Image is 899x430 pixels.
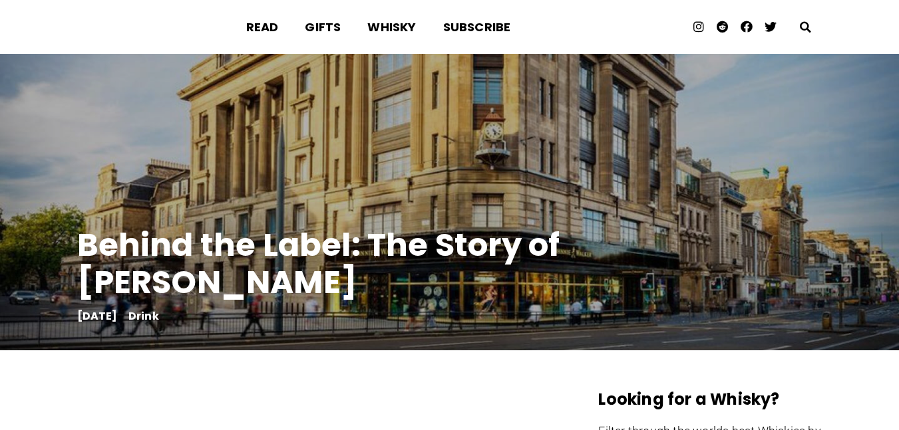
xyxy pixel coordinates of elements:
[77,227,610,301] h1: Behind the Label: The Story of [PERSON_NAME]
[84,17,220,37] img: Whisky + Tailor Logo
[598,389,822,410] h3: Looking for a Whisky?
[430,9,524,45] a: Subscribe
[77,312,118,321] a: [DATE]
[291,9,354,45] a: Gifts
[128,308,159,324] a: Drink
[354,9,429,45] a: Whisky
[233,9,292,45] a: Read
